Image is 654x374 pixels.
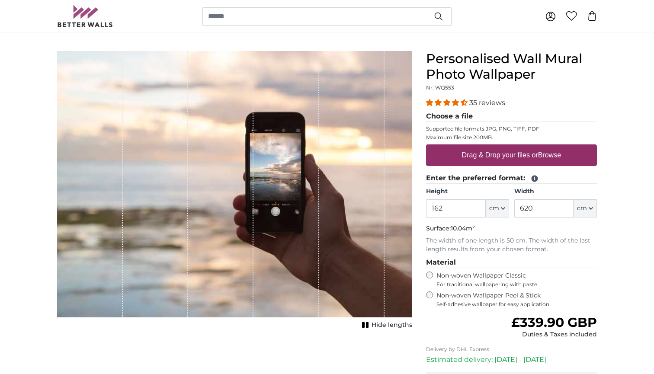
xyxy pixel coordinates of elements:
label: Non-woven Wallpaper Classic [436,272,597,288]
button: Hide lengths [359,319,412,331]
div: 1 of 1 [57,51,412,331]
p: Estimated delivery: [DATE] - [DATE] [426,355,597,365]
span: cm [489,204,499,213]
label: Height [426,187,509,196]
span: Hide lengths [372,321,412,329]
span: Nr. WQ553 [426,84,454,91]
legend: Material [426,257,597,268]
legend: Enter the preferred format: [426,173,597,184]
img: Betterwalls [57,5,113,27]
p: Supported file formats JPG, PNG, TIFF, PDF [426,125,597,132]
span: For traditional wallpapering with paste [436,281,597,288]
p: Maximum file size 200MB. [426,134,597,141]
p: Delivery by DHL Express [426,346,597,353]
legend: Choose a file [426,111,597,122]
button: cm [574,199,597,217]
div: Duties & Taxes included [511,330,597,339]
label: Non-woven Wallpaper Peel & Stick [436,291,597,308]
label: Drag & Drop your files or [458,147,564,164]
span: 35 reviews [469,99,505,107]
span: £339.90 GBP [511,314,597,330]
span: 4.34 stars [426,99,469,107]
span: 10.04m² [451,224,475,232]
h1: Personalised Wall Mural Photo Wallpaper [426,51,597,82]
span: cm [577,204,587,213]
p: Surface: [426,224,597,233]
label: Width [514,187,597,196]
p: The width of one length is 50 cm. The width of the last length results from your chosen format. [426,237,597,254]
u: Browse [538,151,561,159]
button: cm [486,199,509,217]
span: Self-adhesive wallpaper for easy application [436,301,597,308]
